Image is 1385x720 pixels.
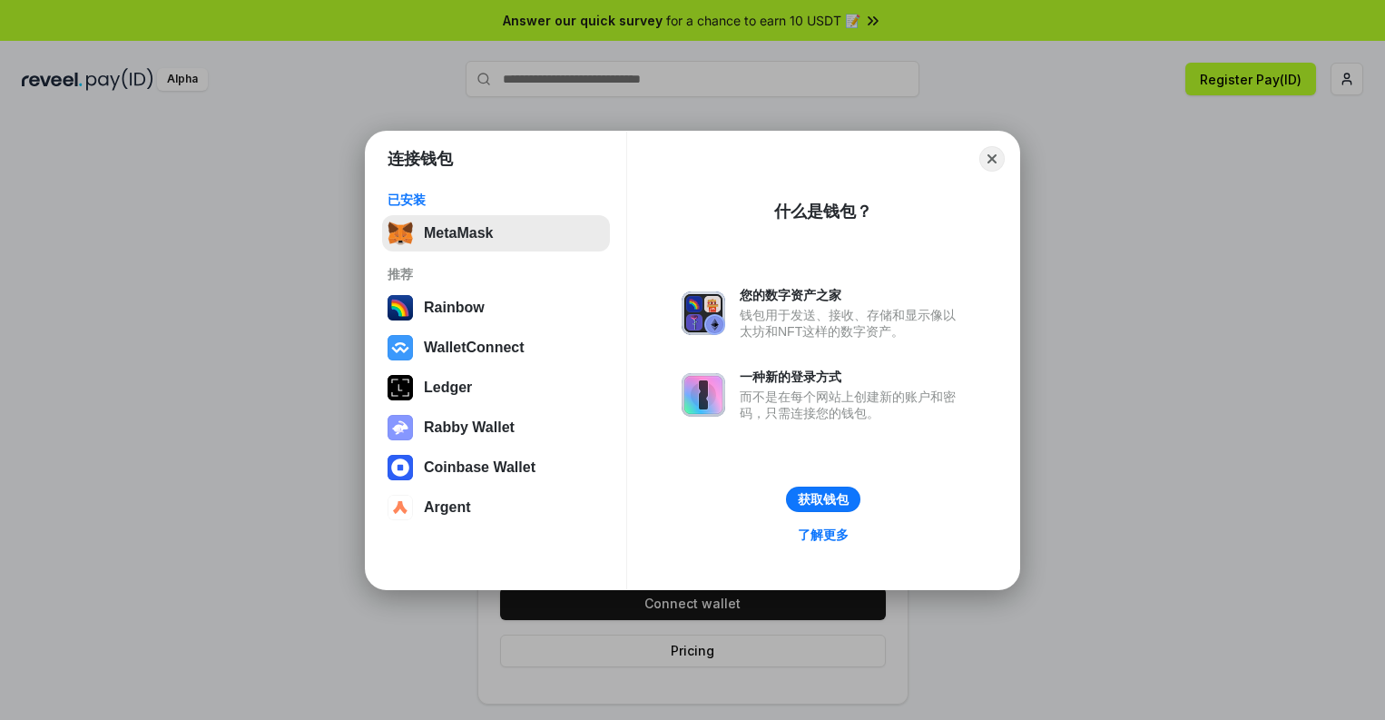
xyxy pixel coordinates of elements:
div: 钱包用于发送、接收、存储和显示像以太坊和NFT这样的数字资产。 [740,307,965,340]
div: 而不是在每个网站上创建新的账户和密码，只需连接您的钱包。 [740,389,965,421]
img: svg+xml,%3Csvg%20xmlns%3D%22http%3A%2F%2Fwww.w3.org%2F2000%2Fsvg%22%20fill%3D%22none%22%20viewBox... [388,415,413,440]
div: Coinbase Wallet [424,459,535,476]
div: Rainbow [424,300,485,316]
img: svg+xml,%3Csvg%20width%3D%2228%22%20height%3D%2228%22%20viewBox%3D%220%200%2028%2028%22%20fill%3D... [388,495,413,520]
button: Rabby Wallet [382,409,610,446]
img: svg+xml,%3Csvg%20width%3D%22120%22%20height%3D%22120%22%20viewBox%3D%220%200%20120%20120%22%20fil... [388,295,413,321]
div: WalletConnect [424,340,525,356]
div: 已安装 [388,192,604,208]
button: Coinbase Wallet [382,449,610,486]
div: 一种新的登录方式 [740,369,965,385]
div: Argent [424,499,471,516]
button: Rainbow [382,290,610,326]
h1: 连接钱包 [388,148,453,170]
img: svg+xml,%3Csvg%20width%3D%2228%22%20height%3D%2228%22%20viewBox%3D%220%200%2028%2028%22%20fill%3D... [388,335,413,360]
div: 什么是钱包？ [774,201,872,222]
img: svg+xml,%3Csvg%20xmlns%3D%22http%3A%2F%2Fwww.w3.org%2F2000%2Fsvg%22%20fill%3D%22none%22%20viewBox... [682,291,725,335]
div: 推荐 [388,266,604,282]
button: MetaMask [382,215,610,252]
div: 获取钱包 [798,491,849,508]
a: 了解更多 [787,523,859,547]
button: Argent [382,489,610,526]
img: svg+xml,%3Csvg%20xmlns%3D%22http%3A%2F%2Fwww.w3.org%2F2000%2Fsvg%22%20fill%3D%22none%22%20viewBox... [682,373,725,417]
div: 了解更多 [798,527,849,543]
img: svg+xml,%3Csvg%20width%3D%2228%22%20height%3D%2228%22%20viewBox%3D%220%200%2028%2028%22%20fill%3D... [388,455,413,480]
img: svg+xml,%3Csvg%20xmlns%3D%22http%3A%2F%2Fwww.w3.org%2F2000%2Fsvg%22%20width%3D%2228%22%20height%3... [388,375,413,400]
button: Close [979,146,1005,172]
div: 您的数字资产之家 [740,287,965,303]
button: 获取钱包 [786,487,860,512]
div: MetaMask [424,225,493,242]
button: WalletConnect [382,330,610,366]
div: Ledger [424,380,472,396]
div: Rabby Wallet [424,419,515,436]
button: Ledger [382,370,610,406]
img: svg+xml,%3Csvg%20fill%3D%22none%22%20height%3D%2233%22%20viewBox%3D%220%200%2035%2033%22%20width%... [388,221,413,246]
